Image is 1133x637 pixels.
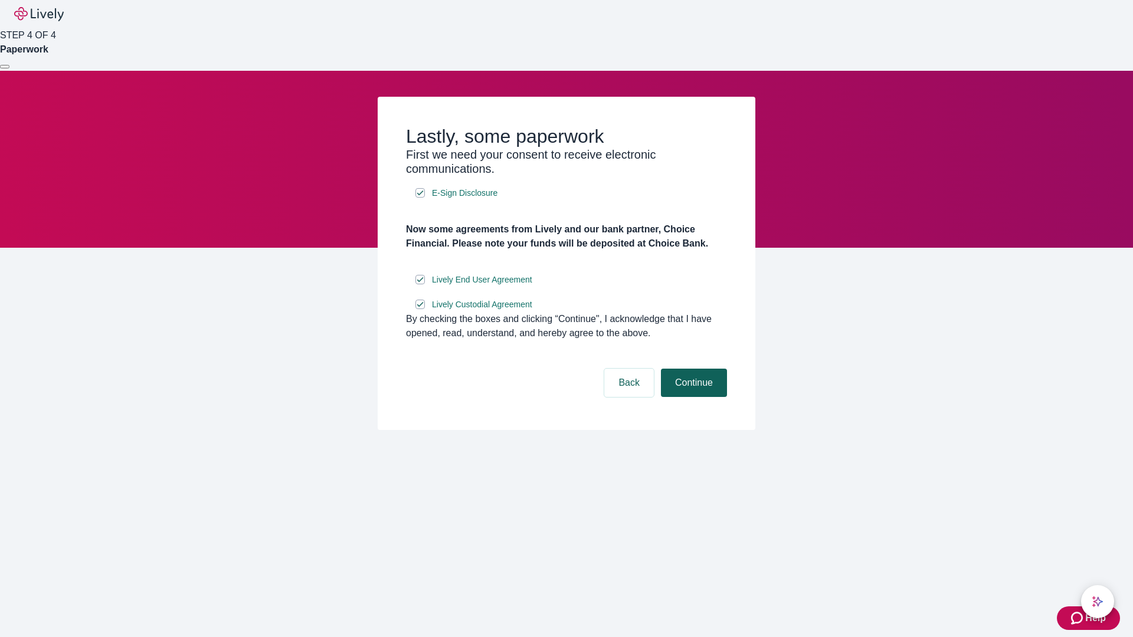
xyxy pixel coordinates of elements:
[406,147,727,176] h3: First we need your consent to receive electronic communications.
[406,125,727,147] h2: Lastly, some paperwork
[1081,585,1114,618] button: chat
[430,297,535,312] a: e-sign disclosure document
[604,369,654,397] button: Back
[661,369,727,397] button: Continue
[1071,611,1085,625] svg: Zendesk support icon
[1085,611,1106,625] span: Help
[1057,606,1120,630] button: Zendesk support iconHelp
[432,187,497,199] span: E-Sign Disclosure
[14,7,64,21] img: Lively
[432,298,532,311] span: Lively Custodial Agreement
[432,274,532,286] span: Lively End User Agreement
[430,272,535,287] a: e-sign disclosure document
[1092,596,1103,608] svg: Lively AI Assistant
[430,186,500,201] a: e-sign disclosure document
[406,312,727,340] div: By checking the boxes and clicking “Continue", I acknowledge that I have opened, read, understand...
[406,222,727,251] h4: Now some agreements from Lively and our bank partner, Choice Financial. Please note your funds wi...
